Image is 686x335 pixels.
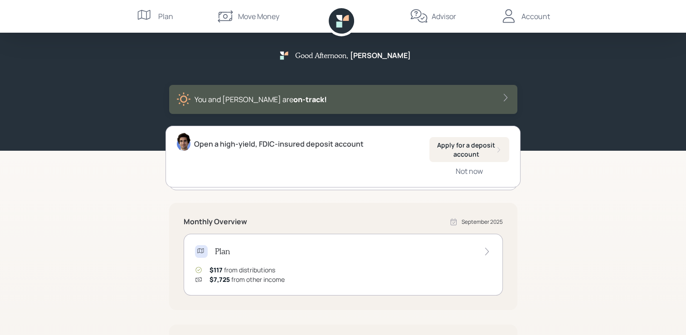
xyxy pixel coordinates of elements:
div: Plan [158,11,173,22]
img: harrison-schaefer-headshot-2.png [177,133,190,151]
div: Move Money [238,11,279,22]
img: sunny-XHVQM73Q.digested.png [176,92,191,107]
button: Apply for a deposit account [429,137,509,162]
div: from distributions [209,265,275,275]
h4: Plan [215,246,230,256]
div: Apply for a deposit account [437,141,502,158]
span: on‑track! [293,94,327,104]
div: from other income [209,275,285,284]
div: Advisor [432,11,456,22]
span: $7,725 [209,275,230,284]
div: Account [521,11,550,22]
h5: [PERSON_NAME] [350,51,411,60]
div: You and [PERSON_NAME] are [195,94,327,105]
div: Not now [456,166,483,176]
span: $117 [209,266,223,274]
div: Open a high-yield, FDIC-insured deposit account [194,138,364,149]
h5: Monthly Overview [184,217,247,226]
div: September 2025 [462,218,503,226]
h5: Good Afternoon , [295,51,348,59]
